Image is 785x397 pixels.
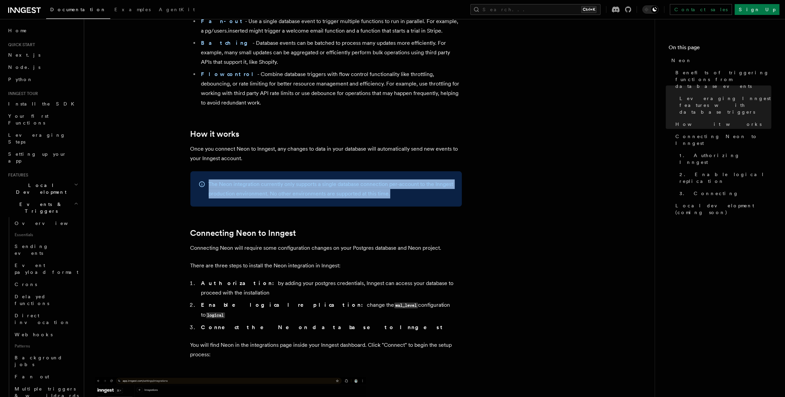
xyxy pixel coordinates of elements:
a: Delayed functions [12,290,80,309]
span: Patterns [12,341,80,352]
code: wal_level [394,303,418,308]
p: Connecting Neon will require some configuration changes on your Postgres database and Neon project. [190,243,462,253]
span: AgentKit [159,7,195,12]
span: Local development (coming soon) [675,202,771,216]
span: Install the SDK [8,101,78,107]
span: Connecting Neon to Inngest [675,133,771,147]
span: Overview [15,221,85,226]
a: How it works [673,118,771,130]
span: Setting up your app [8,151,67,164]
span: Neon [671,57,692,64]
li: - Combine database triggers with flow control functionality like throttling, debouncing, or rate ... [199,70,462,108]
button: Search...Ctrl+K [470,4,601,15]
span: Documentation [50,7,106,12]
span: Fan out [15,374,49,379]
a: Next.js [5,49,80,61]
a: 1. Authorizing Inngest [677,149,771,168]
code: logical [206,313,225,318]
p: You will find Neon in the integrations page inside your Inngest dashboard. Click "Connect" to beg... [190,340,462,359]
a: Leveraging Inngest features with database triggers [677,92,771,118]
a: Event payload format [12,259,80,278]
button: Toggle dark mode [642,5,659,14]
p: There are three steps to install the Neon integration in Inngest: [190,261,462,270]
a: Install the SDK [5,98,80,110]
span: Direct invocation [15,313,70,325]
a: Benefits of triggering functions from database events [673,67,771,92]
a: Fan out [12,371,80,383]
span: 3. Connecting [679,190,739,197]
span: Leveraging Steps [8,132,66,145]
span: Examples [114,7,151,12]
span: Crons [15,282,37,287]
span: Quick start [5,42,35,48]
li: - Database events can be batched to process many updates more efficiently. For example, many smal... [199,38,462,67]
a: Sign Up [735,4,780,15]
span: How it works [675,121,762,128]
a: Neon [669,54,771,67]
a: Overview [12,217,80,229]
a: Contact sales [670,4,732,15]
span: Node.js [8,64,40,70]
a: Examples [110,2,155,18]
a: Leveraging Steps [5,129,80,148]
span: Features [5,172,28,178]
a: Node.js [5,61,80,73]
a: Documentation [46,2,110,19]
strong: Enable logical replication: [201,302,367,308]
p: The Neon integration currently only supports a single database connection per-account to the Inng... [209,179,454,198]
a: Background jobs [12,352,80,371]
a: Setting up your app [5,148,80,167]
a: Crons [12,278,80,290]
span: Background jobs [15,355,62,367]
span: Next.js [8,52,40,58]
a: Python [5,73,80,86]
span: Python [8,77,33,82]
a: Batching [201,40,253,46]
span: Events & Triggers [5,201,74,214]
span: Delayed functions [15,294,49,306]
p: Once you connect Neon to Inngest, any changes to data in your database will automatically send ne... [190,144,462,163]
button: Events & Triggers [5,198,80,217]
a: Fan-out [201,18,245,24]
kbd: Ctrl+K [581,6,597,13]
span: Your first Functions [8,113,49,126]
a: Webhooks [12,328,80,341]
button: Local Development [5,179,80,198]
span: Home [8,27,27,34]
span: Essentials [12,229,80,240]
span: Sending events [15,244,49,256]
a: Local development (coming soon) [673,200,771,219]
li: change the configuration to [199,300,462,320]
span: 1. Authorizing Inngest [679,152,771,166]
span: Event payload format [15,263,78,275]
a: AgentKit [155,2,199,18]
strong: Connect the Neon database to Inngest [201,324,446,330]
a: Flow control [201,71,258,77]
span: Leveraging Inngest features with database triggers [679,95,771,115]
span: 2. Enable logical replication [679,171,771,185]
span: Local Development [5,182,74,195]
a: Your first Functions [5,110,80,129]
a: How it works [190,129,240,139]
a: Sending events [12,240,80,259]
a: Connecting Neon to Inngest [673,130,771,149]
strong: Authorization: [201,280,278,286]
li: by adding your postgres credentials, Inngest can access your database to proceed with the install... [199,279,462,298]
h4: On this page [669,43,771,54]
span: Inngest tour [5,91,38,96]
li: - Use a single database event to trigger multiple functions to run in parallel. For example, a pg... [199,17,462,36]
a: Home [5,24,80,37]
a: 3. Connecting [677,187,771,200]
span: Webhooks [15,332,53,337]
span: Benefits of triggering functions from database events [675,69,771,90]
a: Connecting Neon to Inngest [190,228,296,238]
a: 2. Enable logical replication [677,168,771,187]
a: Direct invocation [12,309,80,328]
